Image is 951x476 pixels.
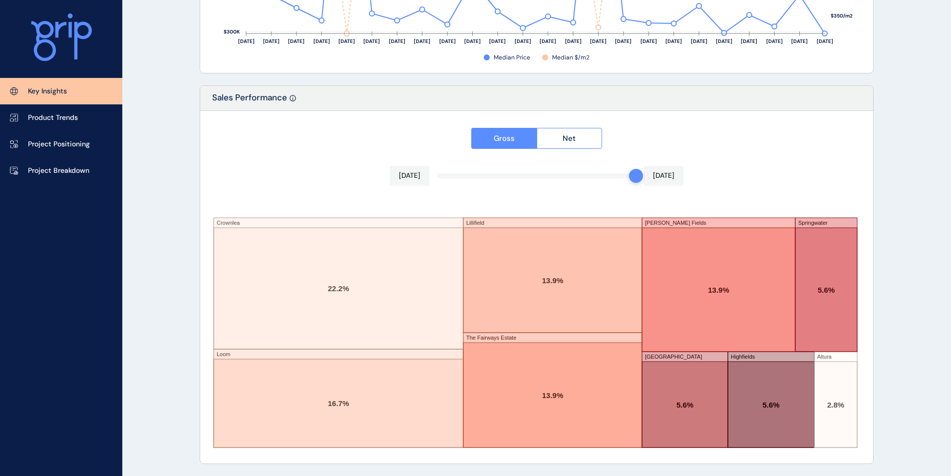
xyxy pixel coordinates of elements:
text: $350/m2 [831,12,853,19]
button: Gross [471,128,537,149]
p: Key Insights [28,86,67,96]
p: [DATE] [653,171,674,181]
span: Gross [494,133,515,143]
p: Sales Performance [212,92,287,110]
button: Net [537,128,603,149]
p: Project Positioning [28,139,90,149]
p: Product Trends [28,113,78,123]
span: Net [563,133,576,143]
span: Median $/m2 [552,53,590,62]
p: [DATE] [399,171,420,181]
p: Project Breakdown [28,166,89,176]
span: Median Price [494,53,530,62]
